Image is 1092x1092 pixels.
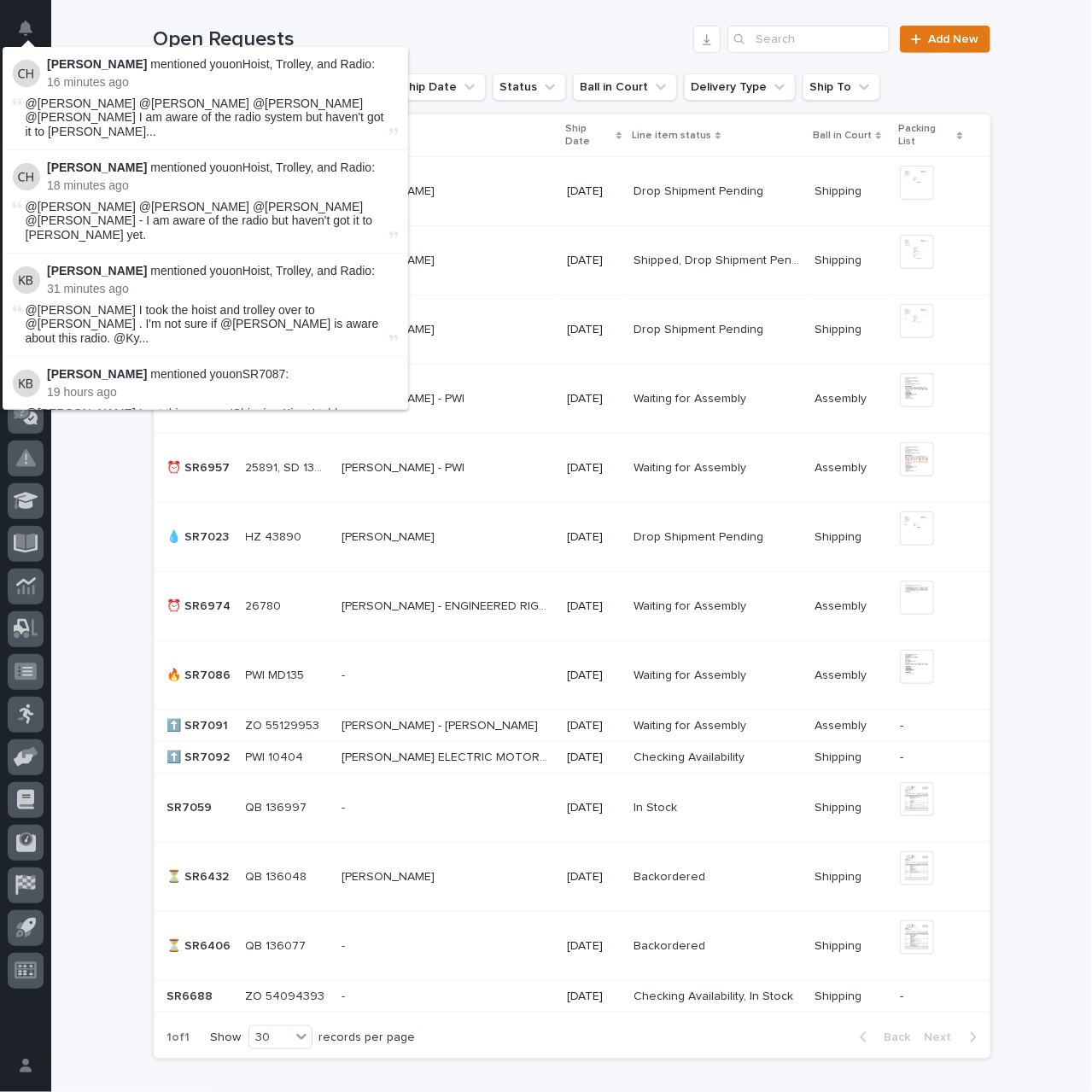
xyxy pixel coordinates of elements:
[246,596,285,614] p: 26780
[167,527,233,545] p: 💧 SR7023
[167,596,235,614] p: ⏰ SR6974
[21,20,44,48] div: Notifications
[567,870,620,885] p: [DATE]
[567,461,620,476] p: [DATE]
[154,843,990,912] tr: ⏳ SR6432⏳ SR6432 QB 136048QB 136048 [PERSON_NAME][PERSON_NAME] [DATE]BackorderedBackordered Shipp...
[634,527,767,545] p: Drop Shipment Pending
[567,750,620,765] p: [DATE]
[898,120,953,151] p: Packing List
[815,388,870,406] p: Assembly
[815,319,865,337] p: Shipping
[815,936,865,954] p: Shipping
[246,747,307,765] p: PWI 10404
[13,163,40,190] img: Charlie Hiester
[815,797,865,815] p: Shipping
[47,264,147,277] strong: [PERSON_NAME]
[342,527,438,545] p: [PERSON_NAME]
[319,1031,416,1045] p: records per page
[815,867,865,885] p: Shipping
[167,797,216,815] p: SR7059
[47,385,398,400] p: 19 hours ago
[342,665,348,683] p: -
[154,503,990,572] tr: 💧 SR7023💧 SR7023 HZ 43890HZ 43890 [PERSON_NAME][PERSON_NAME] [DATE]Drop Shipment PendingDrop Ship...
[634,747,748,765] p: Checking Availability
[167,867,233,885] p: ⏳ SR6432
[154,742,990,774] tr: ⬆️ SR7092⬆️ SR7092 PWI 10404PWI 10404 [PERSON_NAME] ELECTRIC MOTORS INC[PERSON_NAME] ELECTRIC MOT...
[249,1029,290,1047] div: 30
[900,990,962,1004] p: -
[154,27,687,52] h1: Open Requests
[565,120,611,151] p: Ship Date
[47,367,398,382] p: mentioned you on :
[154,572,990,641] tr: ⏰ SR6974⏰ SR6974 2678026780 [PERSON_NAME] - ENGINEERED RIGGING[PERSON_NAME] - ENGINEERED RIGGING ...
[47,57,398,72] p: mentioned you on :
[567,323,620,337] p: [DATE]
[8,10,44,46] button: Notifications
[874,1030,911,1045] span: Back
[815,747,865,765] p: Shipping
[246,986,329,1004] p: ZO 54094393
[47,161,398,175] p: mentioned you on :
[684,73,796,101] button: Delivery Type
[246,458,331,476] p: 25891, SD 1387
[246,665,308,683] p: PWI MD135
[167,936,235,954] p: ⏳ SR6406
[246,867,311,885] p: QB 136048
[813,126,872,145] p: Ball in Court
[846,1030,918,1045] button: Back
[815,986,865,1004] p: Shipping
[634,319,767,337] p: Drop Shipment Pending
[154,157,990,226] tr: 💧 SR6787💧 SR6787 HZ 43781HZ 43781 [PERSON_NAME][PERSON_NAME] [DATE]Drop Shipment PendingDrop Ship...
[47,264,398,278] p: mentioned you on :
[342,797,348,815] p: -
[13,370,40,397] img: Kenny Beachy
[918,1030,990,1045] button: Next
[154,912,990,981] tr: ⏳ SR6406⏳ SR6406 QB 136077QB 136077 -- [DATE]BackorderedBackordered ShippingShipping
[154,641,990,710] tr: 🔥 SR7086🔥 SR7086 PWI MD135PWI MD135 -- [DATE]Waiting for AssemblyWaiting for Assembly AssemblyAss...
[154,1017,204,1059] p: 1 of 1
[167,715,232,733] p: ⬆️ SR7091
[242,367,286,381] a: SR7087
[154,295,990,365] tr: 💧 SR6696💧 SR6696 HZ 43757HZ 43757 [PERSON_NAME][PERSON_NAME] [DATE]Drop Shipment PendingDrop Ship...
[167,986,217,1004] p: SR6688
[154,981,990,1013] tr: SR6688SR6688 ZO 54094393ZO 54094393 -- [DATE]Checking Availability, In StockChecking Availability...
[567,801,620,815] p: [DATE]
[167,665,235,683] p: 🔥 SR7086
[634,867,709,885] p: Backordered
[246,715,324,733] p: ZO 55129953
[154,774,990,843] tr: SR7059SR7059 QB 136997QB 136997 -- [DATE]In StockIn Stock ShippingShipping
[803,73,880,101] button: Ship To
[727,26,890,53] input: Search
[634,936,709,954] p: Backordered
[900,719,962,733] p: -
[634,388,750,406] p: Waiting for Assembly
[246,936,310,954] p: QB 136077
[634,715,750,733] p: Waiting for Assembly
[13,266,40,294] img: Kenny Beachy
[815,665,870,683] p: Assembly
[154,434,990,503] tr: ⏰ SR6957⏰ SR6957 25891, SD 138725891, SD 1387 [PERSON_NAME] - PWI[PERSON_NAME] - PWI [DATE]Waitin...
[26,96,386,139] span: @[PERSON_NAME] @[PERSON_NAME] @[PERSON_NAME] @[PERSON_NAME] I am aware of the radio system but ha...
[567,719,620,733] p: [DATE]
[242,161,371,174] a: Hoist, Trolley, and Radio
[246,527,306,545] p: HZ 43890
[167,458,234,476] p: ⏰ SR6957
[47,178,398,193] p: 18 minutes ago
[167,747,234,765] p: ⬆️ SR7092
[573,73,677,101] button: Ball in Court
[567,184,620,199] p: [DATE]
[900,750,962,765] p: -
[634,458,750,476] p: Waiting for Assembly
[342,715,541,733] p: [PERSON_NAME] - [PERSON_NAME]
[26,303,386,346] span: @[PERSON_NAME] I took the hoist and trolley over to @[PERSON_NAME] . I'm not sure if @[PERSON_NAM...
[242,57,371,71] a: Hoist, Trolley, and Radio
[342,596,557,614] p: CHRISTOPHER COX - ENGINEERED RIGGING
[634,181,767,199] p: Drop Shipment Pending
[342,986,348,1004] p: -
[815,715,870,733] p: Assembly
[634,797,680,815] p: In Stock
[342,458,468,476] p: [PERSON_NAME] - PWI
[929,33,979,45] span: Add New
[47,282,398,296] p: 31 minutes ago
